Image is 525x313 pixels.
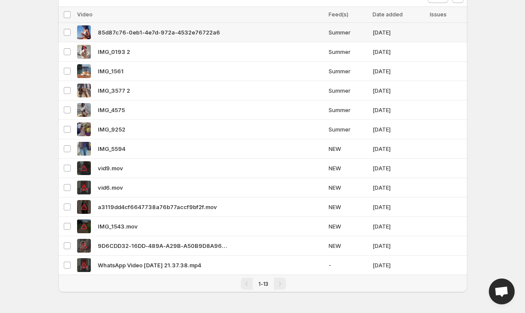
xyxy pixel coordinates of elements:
span: IMG_1543.mov [98,222,138,231]
td: [DATE] [370,62,427,81]
td: [DATE] [370,100,427,120]
td: [DATE] [370,178,427,197]
td: [DATE] [370,217,427,236]
img: IMG_9252 [77,122,91,136]
span: Date added [373,11,403,18]
span: Summer [329,86,367,95]
span: Summer [329,125,367,134]
span: a3119dd4cf6647738a76b77accf9bf2f.mov [98,203,217,211]
span: IMG_4575 [98,106,125,114]
img: IMG_0193 2 [77,45,91,59]
img: 85d87c76-0eb1-4e7d-972a-4532e76722a6 [77,25,91,39]
span: 1-13 [258,281,268,287]
nav: Pagination [58,275,467,292]
span: NEW [329,144,367,153]
td: [DATE] [370,197,427,217]
td: [DATE] [370,81,427,100]
a: Open chat [489,279,515,304]
span: IMG_9252 [98,125,125,134]
span: vid9.mov [98,164,123,172]
span: Video [77,11,93,18]
span: 9D6CDD32-16DD-489A-A29B-A50B9D8A96CD.medium.MP4 [98,241,227,250]
span: IMG_0193 2 [98,47,130,56]
span: NEW [329,203,367,211]
span: NEW [329,241,367,250]
td: [DATE] [370,159,427,178]
span: NEW [329,222,367,231]
img: IMG_5594 [77,142,91,156]
img: IMG_3577 2 [77,84,91,97]
span: NEW [329,164,367,172]
span: Summer [329,106,367,114]
span: IMG_3577 2 [98,86,130,95]
td: [DATE] [370,236,427,256]
span: IMG_5594 [98,144,125,153]
td: [DATE] [370,139,427,159]
span: WhatsApp Video [DATE] 21.37.38.mp4 [98,261,201,269]
span: Summer [329,67,367,75]
span: NEW [329,183,367,192]
td: [DATE] [370,256,427,275]
td: [DATE] [370,23,427,42]
img: IMG_4575 [77,103,91,117]
img: IMG_1561 [77,64,91,78]
td: [DATE] [370,120,427,139]
span: 85d87c76-0eb1-4e7d-972a-4532e76722a6 [98,28,220,37]
span: Issues [430,11,447,18]
span: Summer [329,28,367,37]
span: vid6.mov [98,183,123,192]
span: Summer [329,47,367,56]
td: [DATE] [370,42,427,62]
span: - [329,261,367,269]
span: Feed(s) [329,11,348,18]
span: IMG_1561 [98,67,124,75]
